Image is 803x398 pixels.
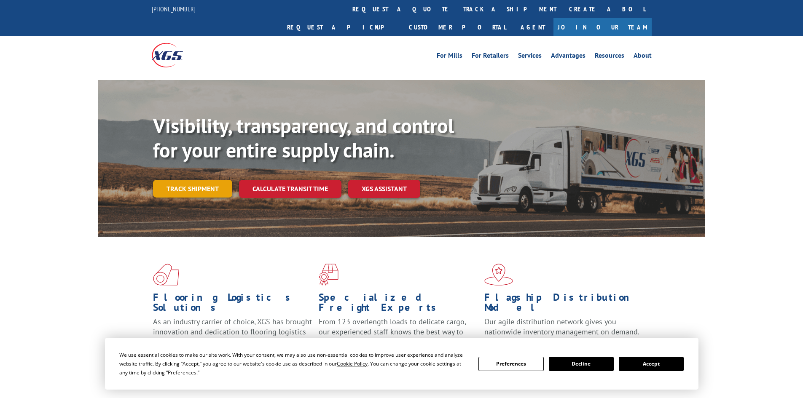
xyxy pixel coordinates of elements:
a: For Retailers [472,52,509,61]
a: Track shipment [153,180,232,198]
a: About [634,52,652,61]
button: Preferences [478,357,543,371]
a: Advantages [551,52,585,61]
a: For Mills [437,52,462,61]
img: xgs-icon-total-supply-chain-intelligence-red [153,264,179,286]
a: [PHONE_NUMBER] [152,5,196,13]
button: Accept [619,357,684,371]
a: Resources [595,52,624,61]
button: Decline [549,357,614,371]
span: Preferences [168,369,196,376]
a: Calculate transit time [239,180,341,198]
div: Cookie Consent Prompt [105,338,698,390]
div: We use essential cookies to make our site work. With your consent, we may also use non-essential ... [119,350,468,377]
b: Visibility, transparency, and control for your entire supply chain. [153,112,454,163]
a: Join Our Team [553,18,652,36]
h1: Specialized Freight Experts [319,292,478,317]
img: xgs-icon-focused-on-flooring-red [319,264,338,286]
a: Agent [512,18,553,36]
span: As an industry carrier of choice, XGS has brought innovation and dedication to flooring logistics... [153,317,312,347]
a: Request a pickup [281,18,403,36]
a: Services [518,52,542,61]
p: From 123 overlength loads to delicate cargo, our experienced staff knows the best way to move you... [319,317,478,354]
h1: Flagship Distribution Model [484,292,644,317]
a: XGS ASSISTANT [348,180,420,198]
span: Cookie Policy [337,360,368,367]
a: Customer Portal [403,18,512,36]
img: xgs-icon-flagship-distribution-model-red [484,264,513,286]
h1: Flooring Logistics Solutions [153,292,312,317]
span: Our agile distribution network gives you nationwide inventory management on demand. [484,317,639,337]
